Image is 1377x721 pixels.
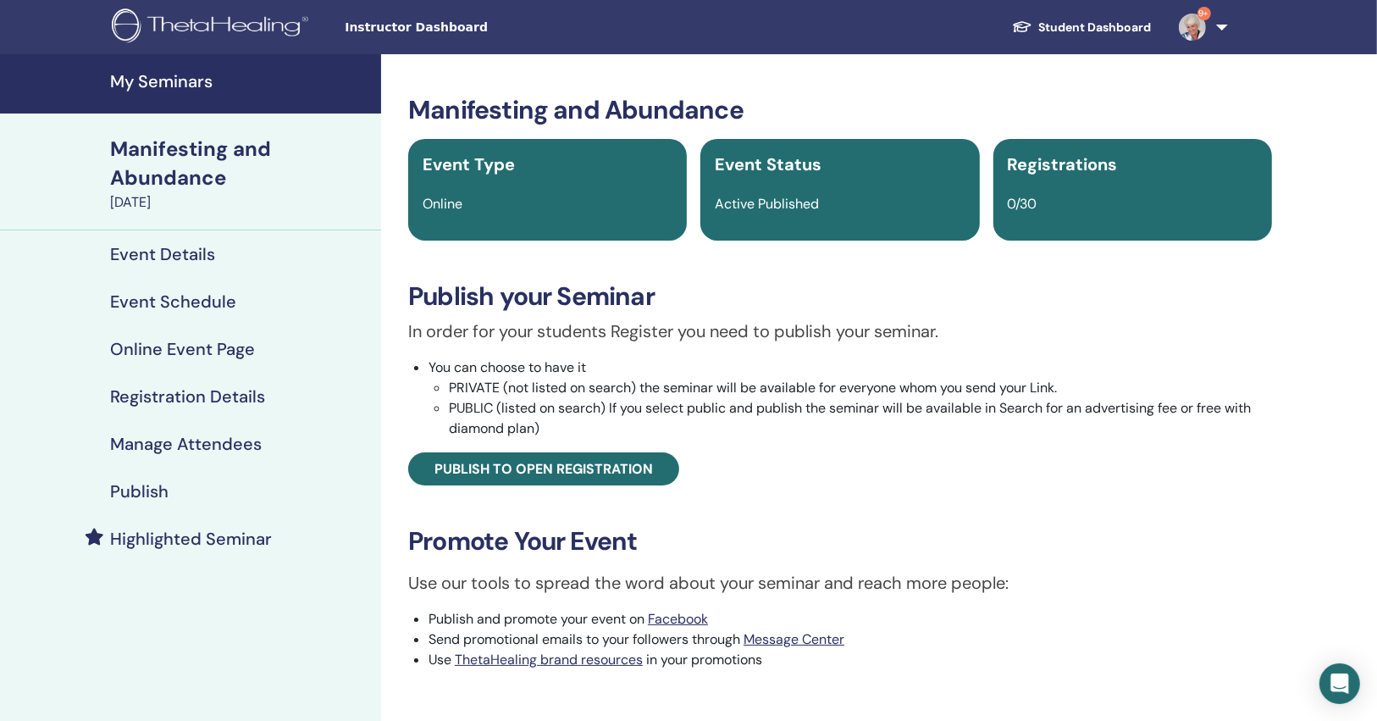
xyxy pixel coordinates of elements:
[110,291,236,312] h4: Event Schedule
[648,610,708,628] a: Facebook
[408,281,1272,312] h3: Publish your Seminar
[1008,195,1037,213] span: 0/30
[100,135,381,213] a: Manifesting and Abundance[DATE]
[408,95,1272,125] h3: Manifesting and Abundance
[744,630,844,648] a: Message Center
[110,529,272,549] h4: Highlighted Seminar
[449,398,1272,439] li: PUBLIC (listed on search) If you select public and publish the seminar will be available in Searc...
[110,192,371,213] div: [DATE]
[110,386,265,407] h4: Registration Details
[110,135,371,192] div: Manifesting and Abundance
[423,153,515,175] span: Event Type
[1197,7,1211,20] span: 9+
[1179,14,1206,41] img: default.jpg
[110,339,255,359] h4: Online Event Page
[429,609,1272,629] li: Publish and promote your event on
[110,71,371,92] h4: My Seminars
[110,244,215,264] h4: Event Details
[345,19,599,36] span: Instructor Dashboard
[408,319,1272,344] p: In order for your students Register you need to publish your seminar.
[423,195,462,213] span: Online
[110,434,262,454] h4: Manage Attendees
[112,8,314,47] img: logo.png
[1012,19,1032,34] img: graduation-cap-white.svg
[1008,153,1118,175] span: Registrations
[1319,663,1360,704] div: Open Intercom Messenger
[455,651,643,668] a: ThetaHealing brand resources
[715,153,821,175] span: Event Status
[429,629,1272,650] li: Send promotional emails to your followers through
[715,195,819,213] span: Active Published
[408,570,1272,596] p: Use our tools to spread the word about your seminar and reach more people:
[449,378,1272,398] li: PRIVATE (not listed on search) the seminar will be available for everyone whom you send your Link.
[408,526,1272,557] h3: Promote Your Event
[429,358,1272,439] li: You can choose to have it
[429,650,1272,670] li: Use in your promotions
[434,460,653,478] span: Publish to open registration
[998,12,1165,43] a: Student Dashboard
[110,481,169,502] h4: Publish
[408,452,679,485] a: Publish to open registration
